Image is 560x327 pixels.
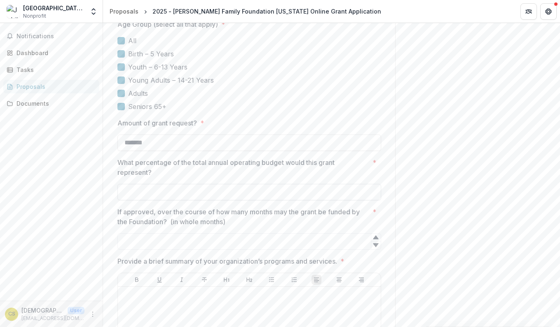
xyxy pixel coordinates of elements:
a: Tasks [3,63,99,77]
a: Dashboard [3,46,99,60]
button: Ordered List [289,275,299,285]
div: Dashboard [16,49,93,57]
button: Align Center [334,275,344,285]
span: Adults [128,88,148,98]
button: Heading 2 [244,275,254,285]
p: Age Group (select all that apply) [117,19,218,29]
a: Proposals [3,80,99,93]
span: Seniors 65+ [128,102,166,111]
p: [DEMOGRAPHIC_DATA][PERSON_NAME] [21,306,64,315]
button: Bold [132,275,142,285]
button: Partners [520,3,537,20]
button: Align Left [312,275,321,285]
span: Nonprofit [23,12,46,20]
div: [GEOGRAPHIC_DATA] & Community Center Corporation [23,4,84,12]
p: What percentage of the total annual operating budget would this grant represent? [117,158,369,177]
button: Italicize [177,275,187,285]
button: Align Right [356,275,366,285]
div: Christian Staley [8,311,15,317]
p: If approved, over the course of how many months may the grant be funded by the Foundation? (in wh... [117,207,369,227]
div: Tasks [16,65,93,74]
div: Proposals [110,7,138,16]
p: [EMAIL_ADDRESS][DOMAIN_NAME] [21,315,84,322]
button: Strike [199,275,209,285]
button: More [88,309,98,319]
span: All [128,36,136,46]
button: Bullet List [267,275,276,285]
a: Proposals [106,5,142,17]
nav: breadcrumb [106,5,384,17]
button: Notifications [3,30,99,43]
div: 2025 - [PERSON_NAME] Family Foundation [US_STATE] Online Grant Application [152,7,381,16]
span: Young Adults – 14-21 Years [128,75,214,85]
a: Documents [3,97,99,110]
p: Provide a brief summary of your organization’s programs and services. [117,256,337,266]
button: Open entity switcher [88,3,99,20]
span: Notifications [16,33,96,40]
p: Amount of grant request? [117,118,197,128]
p: User [68,307,84,314]
div: Documents [16,99,93,108]
button: Underline [155,275,164,285]
span: Birth – 5 Years [128,49,174,59]
button: Get Help [540,3,557,20]
span: Youth – 6-13 Years [128,62,187,72]
button: Heading 1 [222,275,232,285]
img: Jubilee Park & Community Center Corporation [7,5,20,18]
div: Proposals [16,82,93,91]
